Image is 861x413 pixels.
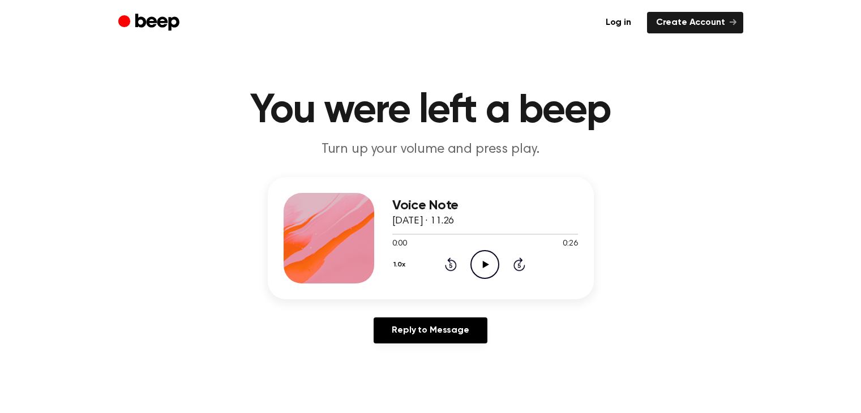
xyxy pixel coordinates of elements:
p: Turn up your volume and press play. [213,140,648,159]
a: Log in [597,12,640,33]
h3: Voice Note [392,198,578,213]
span: 0:00 [392,238,407,250]
a: Reply to Message [374,317,487,343]
h1: You were left a beep [141,91,721,131]
span: [DATE] · 11.26 [392,216,455,226]
a: Beep [118,12,182,34]
a: Create Account [647,12,743,33]
span: 0:26 [563,238,577,250]
button: 1.0x [392,255,410,274]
